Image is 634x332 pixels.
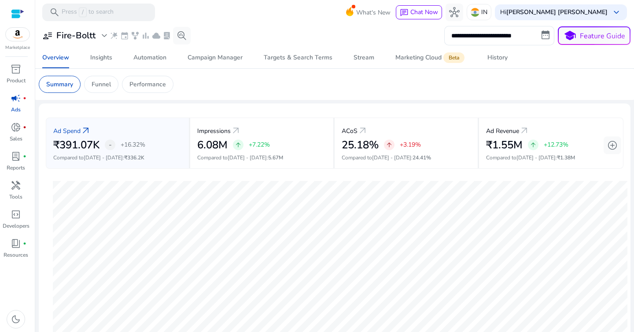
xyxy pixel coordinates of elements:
span: fiber_manual_record [23,242,26,245]
span: search [49,7,60,18]
span: hub [449,7,460,18]
button: hub [446,4,463,21]
span: 24.41% [413,154,431,161]
span: [DATE] - [DATE] [372,154,411,161]
span: book_4 [11,238,21,249]
span: / [79,7,87,17]
p: +12.73% [544,142,568,148]
p: Developers [3,222,29,230]
span: fiber_manual_record [23,155,26,158]
p: Compared to : [53,154,182,162]
span: Beta [443,52,464,63]
p: Impressions [197,126,231,136]
div: Automation [133,55,166,61]
img: amazon.svg [6,28,29,41]
span: inventory_2 [11,64,21,74]
div: Targets & Search Terms [264,55,332,61]
span: keyboard_arrow_down [611,7,622,18]
div: Campaign Manager [188,55,243,61]
p: Resources [4,251,28,259]
span: fiber_manual_record [23,125,26,129]
span: user_attributes [42,30,53,41]
span: donut_small [11,122,21,133]
span: [DATE] - [DATE] [84,154,123,161]
img: in.svg [471,8,479,17]
p: +3.19% [400,142,421,148]
p: Reports [7,164,25,172]
span: lab_profile [11,151,21,162]
p: Ad Spend [53,126,81,136]
span: Chat Now [410,8,438,16]
span: search_insights [177,30,187,41]
span: 5.67M [268,154,283,161]
span: add_circle [607,140,618,151]
p: Compared to : [486,154,616,162]
p: Sales [10,135,22,143]
p: IN [481,4,487,20]
a: arrow_outward [81,125,91,136]
button: search_insights [173,27,191,44]
span: ₹336.2K [124,154,144,161]
span: [DATE] - [DATE] [228,154,267,161]
p: Feature Guide [580,31,625,41]
a: arrow_outward [231,125,241,136]
span: family_history [131,31,140,40]
p: Performance [129,80,166,89]
span: wand_stars [110,31,118,40]
button: chatChat Now [396,5,442,19]
span: lab_profile [162,31,171,40]
h2: ₹391.07K [53,139,100,151]
div: History [487,55,508,61]
span: arrow_upward [530,141,537,148]
p: Tools [9,193,22,201]
p: Summary [46,80,73,89]
p: +7.22% [249,142,270,148]
h2: 6.08M [197,139,228,151]
span: handyman [11,180,21,191]
p: Product [7,77,26,85]
span: ₹1.38M [557,154,575,161]
button: add_circle [604,136,621,154]
span: What's New [356,5,391,20]
span: [DATE] - [DATE] [516,154,556,161]
button: schoolFeature Guide [558,26,630,45]
span: arrow_upward [386,141,393,148]
p: Press to search [62,7,114,17]
div: Overview [42,55,69,61]
div: Insights [90,55,112,61]
span: school [564,30,576,42]
span: - [109,140,112,150]
h2: 25.18% [342,139,379,151]
p: Hi [500,9,608,15]
span: dark_mode [11,314,21,325]
h3: Fire-Boltt [56,30,96,41]
h2: ₹1.55M [486,139,523,151]
p: Marketplace [5,44,30,51]
a: arrow_outward [519,125,530,136]
p: Ads [11,106,21,114]
a: arrow_outward [358,125,368,136]
span: chat [400,8,409,17]
b: [PERSON_NAME] [PERSON_NAME] [506,8,608,16]
p: Compared to : [197,154,326,162]
div: Stream [354,55,374,61]
div: Marketing Cloud [395,54,466,61]
span: expand_more [99,30,110,41]
span: event [120,31,129,40]
p: Ad Revenue [486,126,519,136]
span: fiber_manual_record [23,96,26,100]
span: bar_chart [141,31,150,40]
span: cloud [152,31,161,40]
span: campaign [11,93,21,103]
p: Compared to : [342,154,471,162]
span: arrow_upward [235,141,242,148]
p: Funnel [92,80,111,89]
p: ACoS [342,126,358,136]
span: code_blocks [11,209,21,220]
p: +16.32% [121,142,145,148]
